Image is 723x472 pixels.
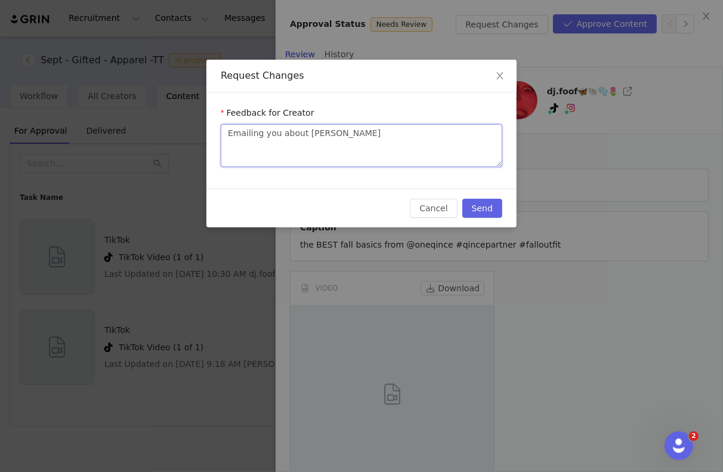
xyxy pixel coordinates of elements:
[221,108,314,118] label: Feedback for Creator
[462,199,502,218] button: Send
[483,60,517,93] button: Close
[495,71,505,81] i: icon: close
[689,431,699,441] span: 2
[221,69,502,82] div: Request Changes
[410,199,457,218] button: Cancel
[665,431,693,460] iframe: Intercom live chat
